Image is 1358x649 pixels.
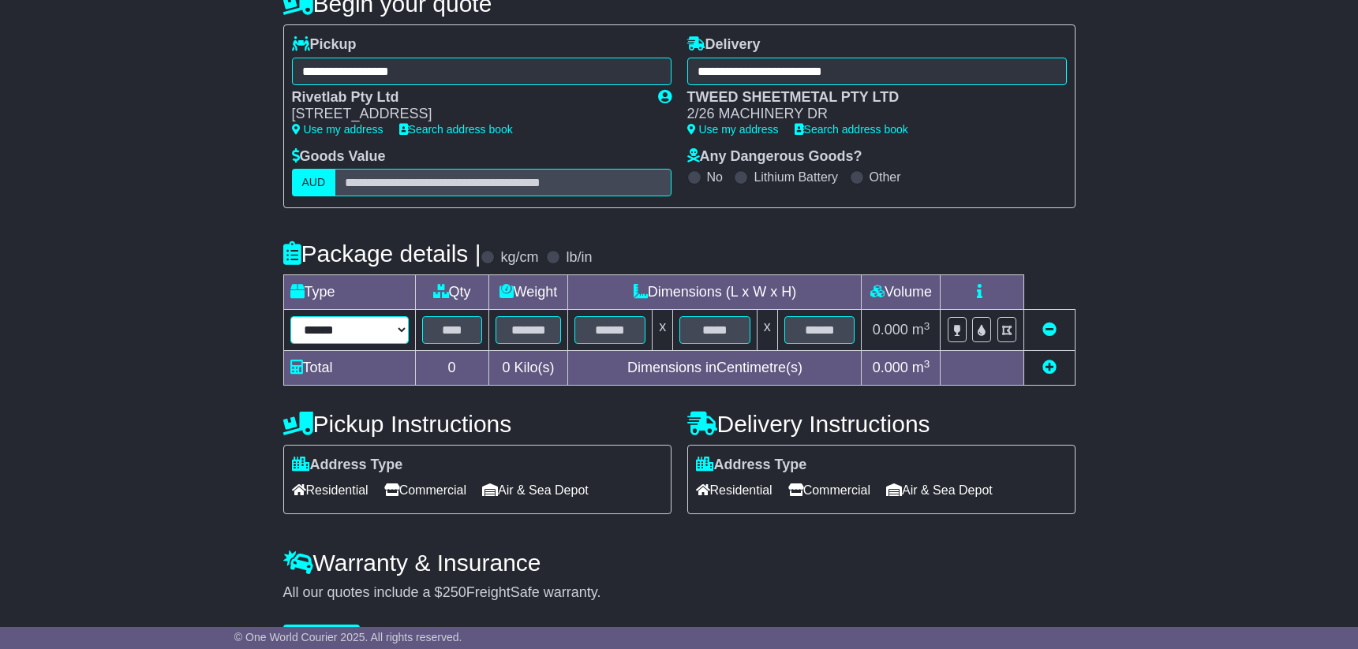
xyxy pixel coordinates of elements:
[757,310,777,351] td: x
[696,457,807,474] label: Address Type
[292,89,642,106] div: Rivetlab Pty Ltd
[687,89,1051,106] div: TWEED SHEETMETAL PTY LTD
[873,322,908,338] span: 0.000
[443,584,466,600] span: 250
[795,123,908,136] a: Search address book
[283,411,672,437] h4: Pickup Instructions
[924,320,930,332] sup: 3
[292,148,386,166] label: Goods Value
[924,358,930,370] sup: 3
[399,123,513,136] a: Search address book
[283,275,415,310] td: Type
[292,106,642,123] div: [STREET_ADDRESS]
[696,478,773,502] span: Residential
[754,170,838,185] label: Lithium Battery
[488,351,568,386] td: Kilo(s)
[1042,360,1057,375] a: Add new item
[912,360,930,375] span: m
[873,360,908,375] span: 0.000
[292,36,357,54] label: Pickup
[687,123,779,136] a: Use my address
[653,310,673,351] td: x
[566,249,592,267] label: lb/in
[384,478,466,502] span: Commercial
[1042,322,1057,338] a: Remove this item
[283,351,415,386] td: Total
[283,241,481,267] h4: Package details |
[502,360,510,375] span: 0
[886,478,993,502] span: Air & Sea Depot
[415,275,488,310] td: Qty
[568,275,862,310] td: Dimensions (L x W x H)
[687,36,761,54] label: Delivery
[788,478,870,502] span: Commercial
[912,322,930,338] span: m
[687,411,1076,437] h4: Delivery Instructions
[687,148,862,166] label: Any Dangerous Goods?
[568,351,862,386] td: Dimensions in Centimetre(s)
[292,457,403,474] label: Address Type
[488,275,568,310] td: Weight
[283,550,1076,576] h4: Warranty & Insurance
[283,584,1076,602] div: All our quotes include a $ FreightSafe warranty.
[500,249,538,267] label: kg/cm
[707,170,723,185] label: No
[415,351,488,386] td: 0
[234,631,462,643] span: © One World Courier 2025. All rights reserved.
[292,169,336,196] label: AUD
[870,170,901,185] label: Other
[292,478,368,502] span: Residential
[862,275,941,310] td: Volume
[482,478,589,502] span: Air & Sea Depot
[292,123,383,136] a: Use my address
[687,106,1051,123] div: 2/26 MACHINERY DR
